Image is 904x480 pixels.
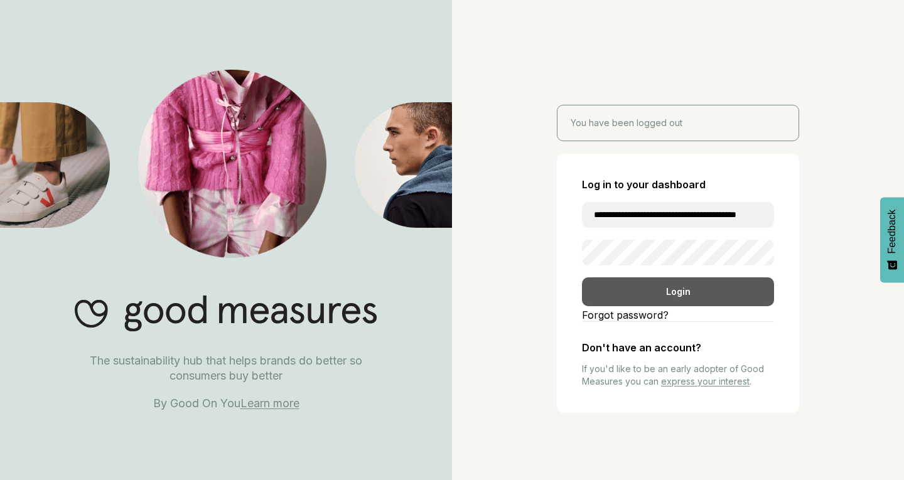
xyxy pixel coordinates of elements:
img: Good Measures [75,295,377,332]
div: You have been logged out [557,105,799,141]
a: express your interest [661,376,750,387]
p: By Good On You [62,396,390,411]
iframe: Website support platform help button [849,425,891,467]
a: Learn more [240,397,299,410]
div: Login [582,277,774,306]
span: Feedback [886,210,898,253]
img: Good Measures [355,102,452,228]
h2: Don't have an account? [582,342,774,354]
button: Feedback - Show survey [880,197,904,282]
p: The sustainability hub that helps brands do better so consumers buy better [62,353,390,383]
h2: Log in to your dashboard [582,179,774,191]
a: Forgot password? [582,309,774,321]
p: If you'd like to be an early adopter of Good Measures you can . [582,363,774,388]
img: Good Measures [138,70,326,258]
